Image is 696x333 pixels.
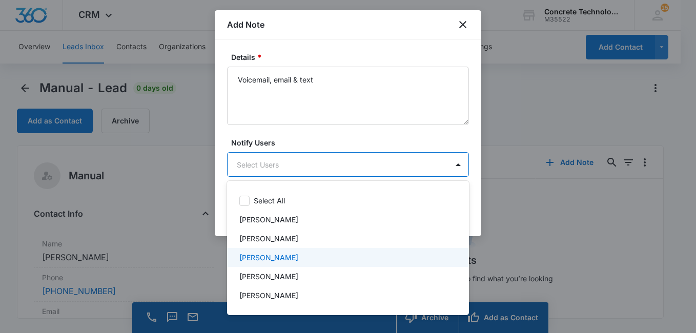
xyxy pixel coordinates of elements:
[239,271,298,282] p: [PERSON_NAME]
[239,290,298,301] p: [PERSON_NAME]
[239,214,298,225] p: [PERSON_NAME]
[239,233,298,244] p: [PERSON_NAME]
[239,252,298,263] p: [PERSON_NAME]
[254,195,285,206] p: Select All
